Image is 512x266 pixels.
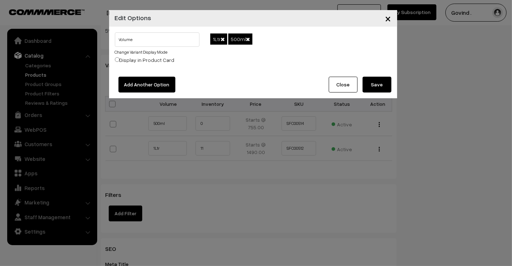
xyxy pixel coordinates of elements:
button: Close [379,7,397,30]
input: Display in Product Card [115,57,120,62]
input: Name [115,32,200,47]
span: 500ml [228,33,252,45]
a: Change Variant Display Mode [115,49,168,55]
button: Close [329,77,358,93]
h4: Edit Options [115,13,152,23]
button: Add Another Option [118,77,175,93]
span: × [385,12,391,25]
button: Save [363,77,391,93]
span: 1Ltr [210,33,227,45]
label: Display in Product Card [115,56,175,64]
